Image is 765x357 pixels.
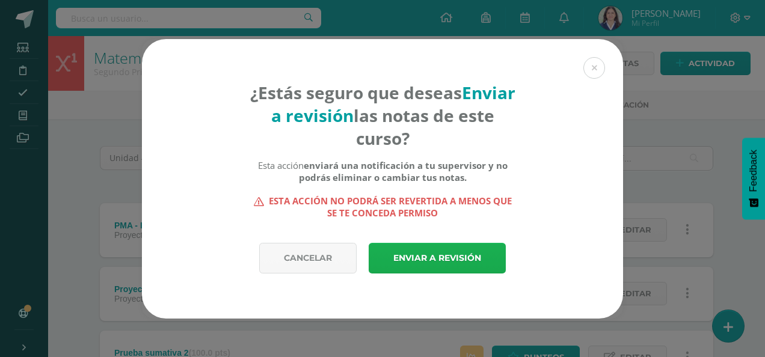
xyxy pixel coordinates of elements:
strong: Enviar a revisión [271,81,515,127]
button: Feedback - Mostrar encuesta [742,138,765,219]
a: Enviar a revisión [369,243,506,273]
h4: ¿Estás seguro que deseas las notas de este curso? [250,81,516,150]
strong: Esta acción no podrá ser revertida a menos que se te conceda permiso [250,195,516,219]
b: enviará una notificación a tu supervisor y no podrás eliminar o cambiar tus notas. [299,159,508,183]
span: Feedback [748,150,759,192]
div: Esta acción [250,159,516,183]
a: Cancelar [259,243,357,273]
button: Close (Esc) [583,57,605,79]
